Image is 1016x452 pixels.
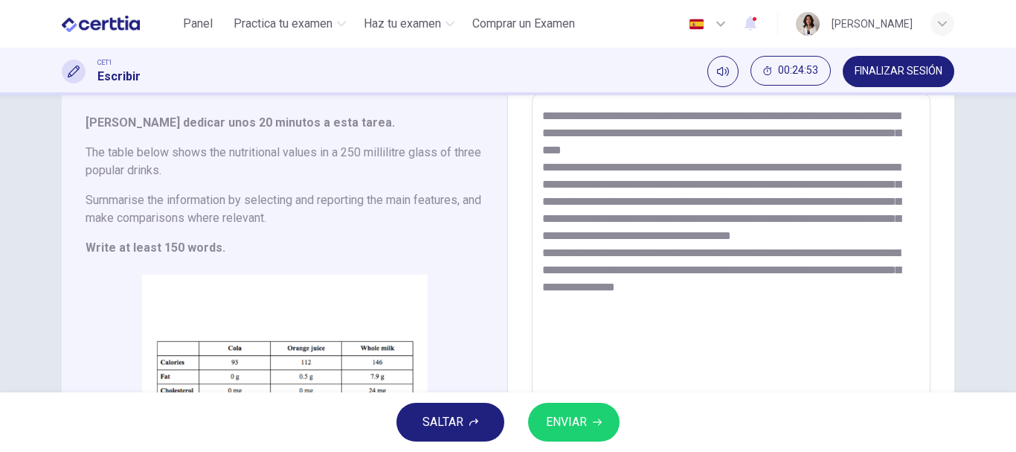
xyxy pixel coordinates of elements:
[843,56,954,87] button: FINALIZAR SESIÓN
[750,56,831,86] button: 00:24:53
[796,12,820,36] img: Profile picture
[174,10,222,37] button: Panel
[546,412,587,433] span: ENVIAR
[422,412,463,433] span: SALTAR
[750,56,831,87] div: Ocultar
[707,56,739,87] div: Silenciar
[687,19,706,30] img: es
[97,57,112,68] span: CET1
[832,15,913,33] div: [PERSON_NAME]
[183,15,213,33] span: Panel
[234,15,332,33] span: Practica tu examen
[86,114,483,132] h6: [PERSON_NAME] dedicar unos 20 minutos a esta tarea.
[778,65,818,77] span: 00:24:53
[364,15,441,33] span: Haz tu examen
[86,241,225,255] strong: Write at least 150 words.
[62,9,174,39] a: CERTTIA logo
[528,403,620,442] button: ENVIAR
[62,9,140,39] img: CERTTIA logo
[86,191,483,227] h6: Summarise the information by selecting and reporting the main features, and make comparisons wher...
[97,68,141,86] h1: Escribir
[86,144,483,179] h6: The table below shows the nutritional values in a 250 millilitre glass of three popular drinks.
[472,15,575,33] span: Comprar un Examen
[396,403,504,442] button: SALTAR
[358,10,460,37] button: Haz tu examen
[466,10,581,37] button: Comprar un Examen
[855,66,942,77] span: FINALIZAR SESIÓN
[228,10,352,37] button: Practica tu examen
